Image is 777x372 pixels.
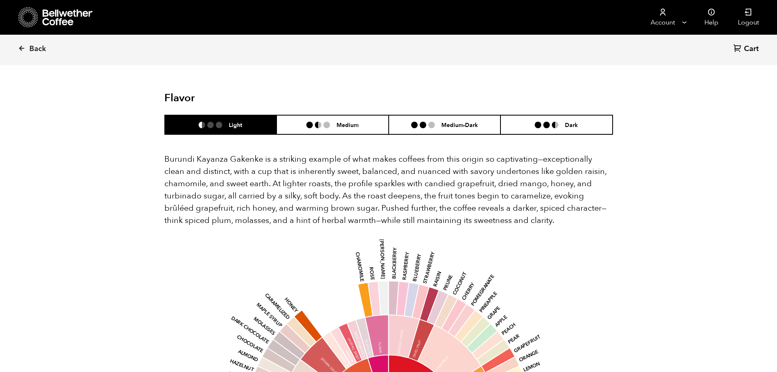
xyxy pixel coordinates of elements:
[164,153,613,227] p: Burundi Kayanza Gakenke is a striking example of what makes coffees from this origin so captivati...
[164,92,314,105] h2: Flavor
[229,121,242,128] h6: Light
[733,44,761,55] a: Cart
[29,44,46,54] span: Back
[565,121,578,128] h6: Dark
[336,121,359,128] h6: Medium
[744,44,759,54] span: Cart
[441,121,478,128] h6: Medium-Dark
